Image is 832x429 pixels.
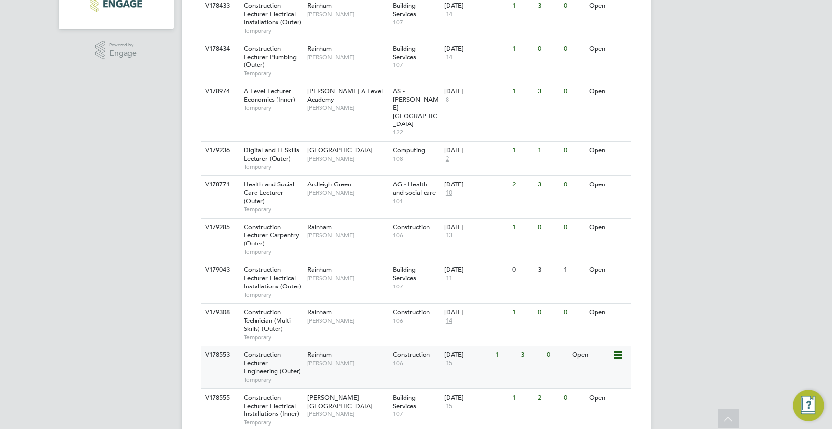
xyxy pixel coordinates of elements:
span: Rainham [307,223,332,231]
span: 8 [444,96,450,104]
div: 0 [535,304,561,322]
span: Temporary [244,27,302,35]
div: Open [587,40,629,58]
span: Construction Lecturer Electrical Installations (Inner) [244,393,299,418]
span: AS - [PERSON_NAME][GEOGRAPHIC_DATA] [393,87,439,128]
span: A Level Lecturer Economics (Inner) [244,87,295,103]
span: Building Services [393,44,416,61]
a: Powered byEngage [95,41,137,60]
span: Temporary [244,104,302,112]
span: AG - Health and social care [393,180,436,197]
div: [DATE] [444,266,508,274]
span: Temporary [244,333,302,341]
span: Temporary [244,418,302,426]
span: [PERSON_NAME][GEOGRAPHIC_DATA] [307,393,373,410]
span: 122 [393,128,439,136]
div: Open [587,389,629,407]
span: Computing [393,146,425,154]
span: Construction Technician (Multi Skills) (Outer) [244,308,291,333]
span: [GEOGRAPHIC_DATA] [307,146,373,154]
div: 3 [535,176,561,194]
span: Construction Lecturer Electrical Installations (Outer) [244,1,301,26]
div: [DATE] [444,224,508,232]
span: 107 [393,410,439,418]
span: 107 [393,61,439,69]
span: [PERSON_NAME] [307,317,388,325]
div: 1 [510,219,535,237]
div: [DATE] [444,87,508,96]
span: Rainham [307,350,332,359]
span: Ardleigh Green [307,180,351,188]
span: Building Services [393,266,416,282]
span: Rainham [307,1,332,10]
span: Temporary [244,163,302,171]
div: [DATE] [444,45,508,53]
div: 2 [535,389,561,407]
div: 1 [510,40,535,58]
div: V179308 [203,304,237,322]
div: 1 [535,142,561,160]
span: [PERSON_NAME] [307,155,388,163]
div: Open [587,219,629,237]
span: Powered by [109,41,137,49]
div: 2 [510,176,535,194]
span: 14 [444,10,454,19]
div: 0 [561,389,587,407]
div: V178553 [203,346,237,364]
div: 0 [561,82,587,101]
div: [DATE] [444,394,508,402]
span: Rainham [307,308,332,316]
span: Health and Social Care Lecturer (Outer) [244,180,294,205]
span: Construction Lecturer Electrical Installations (Outer) [244,266,301,290]
div: 3 [518,346,544,364]
div: Open [587,176,629,194]
span: [PERSON_NAME] [307,189,388,197]
span: 15 [444,402,454,410]
button: Engage Resource Center [793,390,824,421]
span: [PERSON_NAME] [307,53,388,61]
div: Open [587,82,629,101]
div: V179043 [203,261,237,279]
span: Temporary [244,376,302,384]
span: Construction Lecturer Carpentry (Outer) [244,223,299,248]
div: Open [587,261,629,279]
span: Building Services [393,1,416,18]
div: Open [587,142,629,160]
div: 3 [535,261,561,279]
span: 15 [444,359,454,368]
span: 11 [444,274,454,283]
span: 10 [444,189,454,197]
span: Temporary [244,205,302,213]
div: Open [587,304,629,322]
span: 108 [393,155,439,163]
div: 1 [510,82,535,101]
div: 0 [561,142,587,160]
span: 106 [393,359,439,367]
span: 14 [444,317,454,325]
span: 107 [393,283,439,290]
span: Temporary [244,291,302,299]
span: Digital and IT Skills Lecturer (Outer) [244,146,299,163]
div: Open [570,346,612,364]
div: 0 [561,40,587,58]
span: [PERSON_NAME] A Level Academy [307,87,383,103]
div: [DATE] [444,308,508,317]
span: Construction [393,350,430,359]
span: Rainham [307,266,332,274]
div: 0 [535,40,561,58]
span: Temporary [244,248,302,256]
div: 1 [493,346,518,364]
div: 3 [535,82,561,101]
span: [PERSON_NAME] [307,104,388,112]
span: [PERSON_NAME] [307,231,388,239]
div: 1 [561,261,587,279]
div: 0 [561,176,587,194]
span: 107 [393,19,439,26]
div: [DATE] [444,2,508,10]
span: [PERSON_NAME] [307,10,388,18]
span: Temporary [244,69,302,77]
div: 0 [510,261,535,279]
span: Engage [109,49,137,58]
span: 14 [444,53,454,61]
div: V179236 [203,142,237,160]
